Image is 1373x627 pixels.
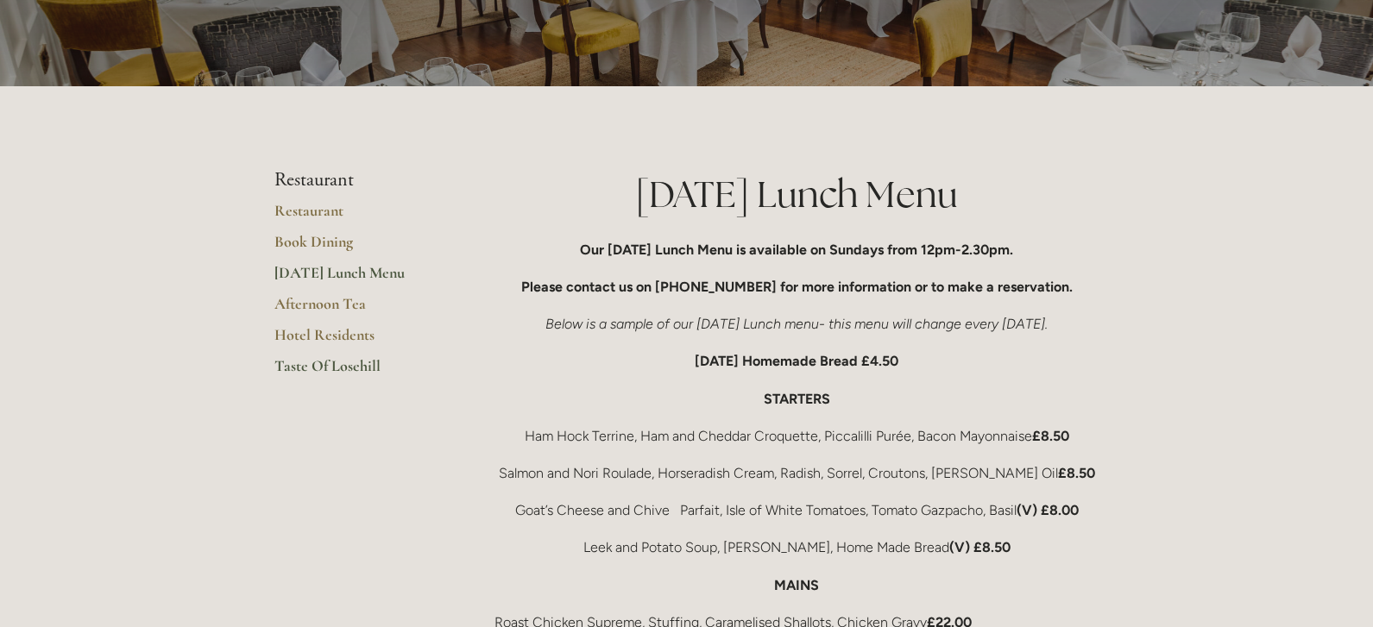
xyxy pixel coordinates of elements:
p: Ham Hock Terrine, Ham and Cheddar Croquette, Piccalilli Purée, Bacon Mayonnaise [494,424,1099,448]
h1: [DATE] Lunch Menu [494,169,1099,220]
a: Afternoon Tea [274,294,439,325]
strong: (V) £8.00 [1017,502,1079,518]
strong: Please contact us on [PHONE_NUMBER] for more information or to make a reservation. [521,279,1073,295]
em: Below is a sample of our [DATE] Lunch menu- this menu will change every [DATE]. [545,316,1048,332]
a: Book Dining [274,232,439,263]
strong: £8.50 [1058,465,1095,481]
p: Salmon and Nori Roulade, Horseradish Cream, Radish, Sorrel, Croutons, [PERSON_NAME] Oil [494,461,1099,485]
strong: MAINS [774,577,819,593]
strong: Our [DATE] Lunch Menu is available on Sundays from 12pm-2.30pm. [580,241,1013,258]
a: Taste Of Losehill [274,356,439,387]
a: [DATE] Lunch Menu [274,263,439,294]
a: Restaurant [274,201,439,232]
li: Restaurant [274,169,439,191]
p: Leek and Potato Soup, [PERSON_NAME], Home Made Bread [494,536,1099,559]
strong: STARTERS [764,391,830,407]
p: Goat’s Cheese and Chive Parfait, Isle of White Tomatoes, Tomato Gazpacho, Basil [494,498,1099,522]
strong: [DATE] Homemade Bread £4.50 [695,353,898,369]
a: Hotel Residents [274,325,439,356]
strong: £8.50 [1032,428,1069,444]
strong: (V) £8.50 [949,539,1011,555]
